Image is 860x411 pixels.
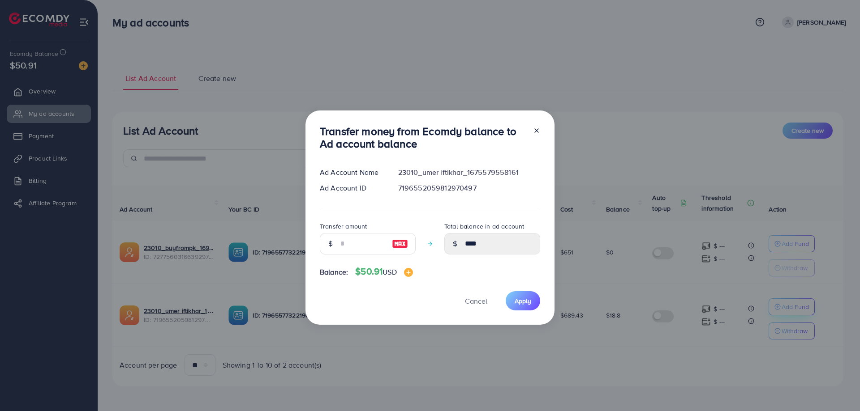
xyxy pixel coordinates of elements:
[822,371,853,404] iframe: Chat
[515,297,531,305] span: Apply
[391,167,547,178] div: 23010_umer iftikhar_1675579558161
[404,268,413,277] img: image
[391,183,547,193] div: 7196552059812970497
[465,296,487,306] span: Cancel
[313,167,391,178] div: Ad Account Name
[506,291,540,310] button: Apply
[320,267,348,277] span: Balance:
[320,222,367,231] label: Transfer amount
[313,183,391,193] div: Ad Account ID
[355,266,413,277] h4: $50.91
[454,291,499,310] button: Cancel
[392,238,408,249] img: image
[444,222,524,231] label: Total balance in ad account
[320,125,526,151] h3: Transfer money from Ecomdy balance to Ad account balance
[383,267,396,277] span: USD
